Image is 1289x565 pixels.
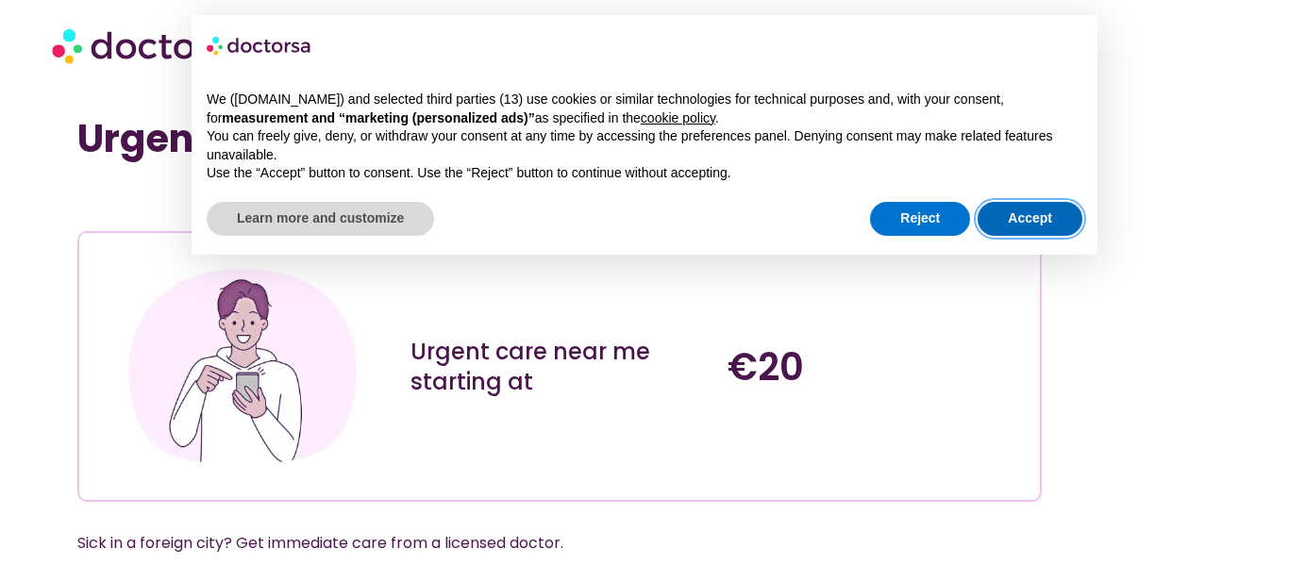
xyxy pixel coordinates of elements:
button: Learn more and customize [207,202,434,236]
img: logo [207,30,312,60]
h1: Urgent Care Near Me - For Tourists [77,116,1042,161]
iframe: Customer reviews powered by Trustpilot [87,190,370,212]
strong: measurement and “marketing (personalized ads)” [222,110,534,125]
h4: €20 [728,344,1026,390]
button: Reject [870,202,970,236]
p: You can freely give, deny, or withdraw your consent at any time by accessing the preferences pane... [207,127,1082,164]
p: Sick in a foreign city? Get immediate care from a licensed doctor. [77,530,996,557]
img: Illustration depicting a young adult in a casual outfit, engaged with their smartphone. They are ... [124,247,362,486]
h3: Urgent care near me starting at [410,337,709,397]
p: We ([DOMAIN_NAME]) and selected third parties (13) use cookies or similar technologies for techni... [207,91,1082,127]
a: cookie policy [641,110,715,125]
button: Accept [978,202,1082,236]
p: Use the “Accept” button to consent. Use the “Reject” button to continue without accepting. [207,164,1082,183]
